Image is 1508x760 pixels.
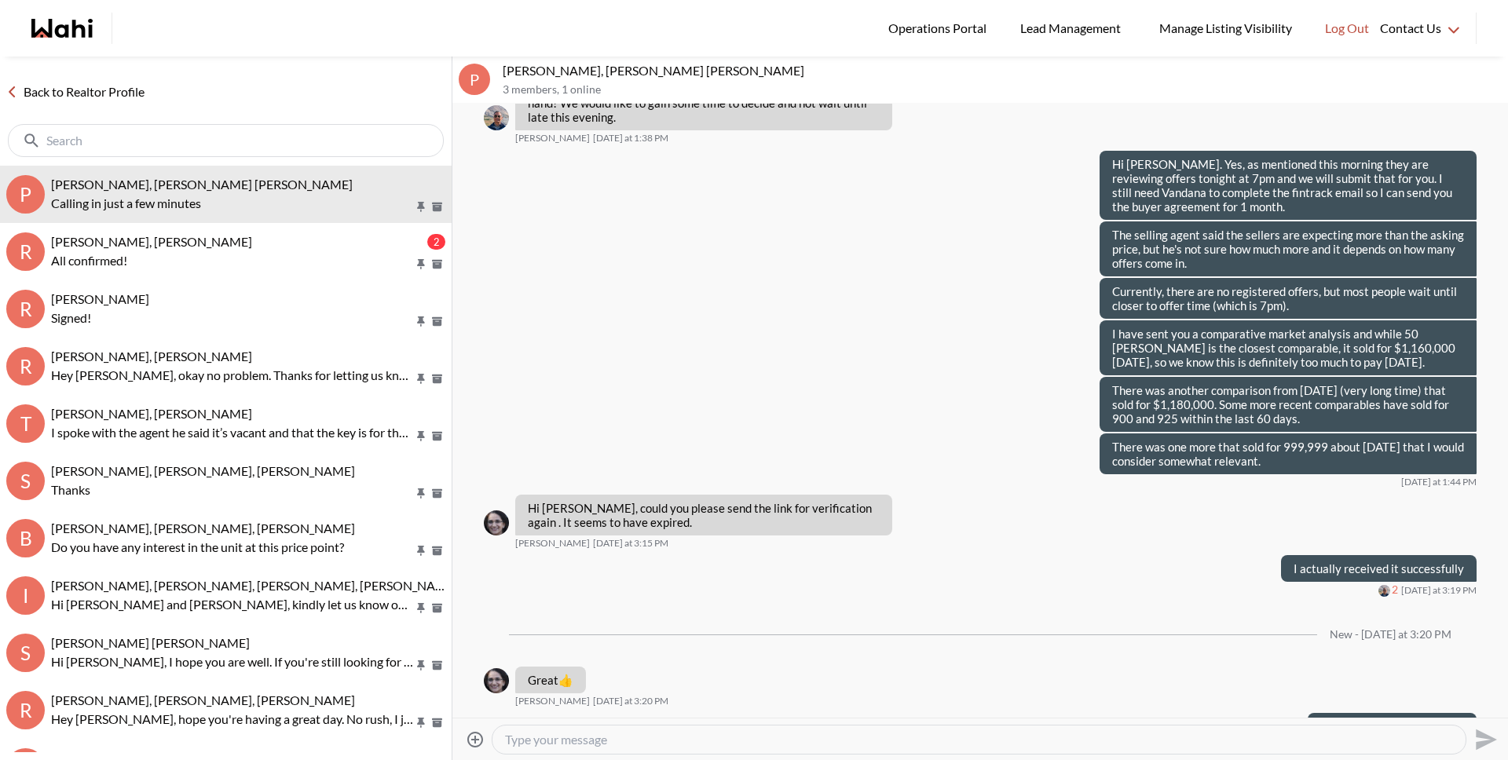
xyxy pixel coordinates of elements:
[1401,584,1477,597] time: 2025-10-06T19:19:26.047Z
[515,132,590,144] span: [PERSON_NAME]
[6,347,45,385] div: R
[515,537,590,550] span: [PERSON_NAME]
[6,576,45,615] div: I
[1020,18,1126,38] span: Lead Management
[414,487,428,500] button: Pin
[429,429,445,443] button: Archive
[51,538,414,557] p: Do you have any interest in the unit at this price point?
[1112,383,1464,426] p: There was another comparison from [DATE] (very long time) that sold for $1,180,000. Some more rec...
[46,133,408,148] input: Search
[1112,284,1464,312] p: Currently, there are no registered offers, but most people wait until closer to offer time (which...
[414,659,428,672] button: Pin
[51,521,355,535] span: [PERSON_NAME], [PERSON_NAME], [PERSON_NAME]
[6,232,45,271] div: R
[1155,18,1297,38] span: Manage Listing Visibility
[429,601,445,615] button: Archive
[414,372,428,385] button: Pin
[1401,476,1477,488] time: 2025-10-06T17:44:42.116Z
[6,691,45,729] div: R
[6,634,45,672] div: S
[6,462,45,500] div: S
[6,519,45,557] div: B
[1330,628,1451,641] div: New - [DATE] at 3:20 PM
[503,83,1502,97] p: 3 members , 1 online
[503,63,1502,79] p: [PERSON_NAME], [PERSON_NAME] [PERSON_NAME]
[51,234,252,249] span: [PERSON_NAME], [PERSON_NAME]
[51,463,355,478] span: [PERSON_NAME], [PERSON_NAME], [PERSON_NAME]
[593,537,668,550] time: 2025-10-06T19:15:13.431Z
[414,258,428,271] button: Pin
[484,510,509,535] img: V
[1378,585,1390,597] img: P
[528,501,880,529] p: Hi [PERSON_NAME], could you please send the link for verification again . It seems to have expired.
[51,595,414,614] p: Hi [PERSON_NAME] and [PERSON_NAME], kindly let us know once everything is completed [DATE].
[6,290,45,328] div: R
[429,487,445,500] button: Archive
[484,668,509,693] img: V
[484,105,509,130] div: Pranav Dhar
[6,404,45,443] div: T
[1466,722,1502,757] button: Send
[414,716,428,729] button: Pin
[51,177,353,192] span: [PERSON_NAME], [PERSON_NAME] [PERSON_NAME]
[459,64,490,95] div: P
[505,732,1453,747] textarea: Type your message
[414,315,428,328] button: Pin
[51,366,414,385] p: Hey [PERSON_NAME], okay no problem. Thanks for letting us know. Please don't hesitate to reach ou...
[484,668,509,693] div: Vandana Dhar
[429,716,445,729] button: Archive
[51,251,414,270] p: All confirmed!
[1112,327,1464,369] p: I have sent you a comparative market analysis and while 50 [PERSON_NAME] is the closest comparabl...
[414,601,428,615] button: Pin
[888,18,992,38] span: Operations Portal
[414,544,428,557] button: Pin
[515,695,590,707] span: [PERSON_NAME]
[429,258,445,271] button: Archive
[1112,440,1464,468] p: There was one more that sold for 999,999 about [DATE] that I would consider somewhat relevant.
[593,695,668,707] time: 2025-10-06T19:20:56.841Z
[31,19,93,38] a: Wahi homepage
[51,291,149,306] span: [PERSON_NAME]
[429,200,445,214] button: Archive
[414,200,428,214] button: Pin
[51,652,414,671] p: Hi [PERSON_NAME], I hope you are well. If you're still looking for any assistance with the purcha...
[484,510,509,535] div: Vandana Dhar
[593,132,668,144] time: 2025-10-06T17:38:01.276Z
[414,429,428,443] button: Pin
[1392,583,1398,597] span: 2
[1378,585,1390,597] div: Pranav Dhar
[51,692,355,707] span: [PERSON_NAME], [PERSON_NAME], [PERSON_NAME]
[51,635,250,650] span: [PERSON_NAME] [PERSON_NAME]
[429,544,445,557] button: Archive
[1294,561,1464,575] p: I actually received it successfully
[6,175,45,214] div: P
[51,578,458,593] span: [PERSON_NAME], [PERSON_NAME], [PERSON_NAME], [PERSON_NAME]
[528,673,573,687] p: Great
[51,309,414,327] p: Signed!
[429,315,445,328] button: Archive
[51,194,414,213] p: Calling in just a few minutes
[51,480,414,499] p: Thanks
[51,349,252,364] span: [PERSON_NAME], [PERSON_NAME]
[51,406,252,421] span: [PERSON_NAME], [PERSON_NAME]
[1325,18,1369,38] span: Log Out
[1112,157,1464,214] p: Hi [PERSON_NAME]. Yes, as mentioned this morning they are reviewing offers tonight at 7pm and we ...
[429,372,445,385] button: Archive
[51,710,414,729] p: Hey [PERSON_NAME], hope you're having a great day. No rush, I just wanted to ensure you received ...
[558,673,573,687] span: 👍
[427,234,445,250] div: 2
[51,423,414,442] p: I spoke with the agent he said it’s vacant and that the key is for the door not the bolt. It is v...
[1112,228,1464,270] p: The selling agent said the sellers are expecting more than the asking price, but he's not sure ho...
[429,659,445,672] button: Archive
[484,105,509,130] img: P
